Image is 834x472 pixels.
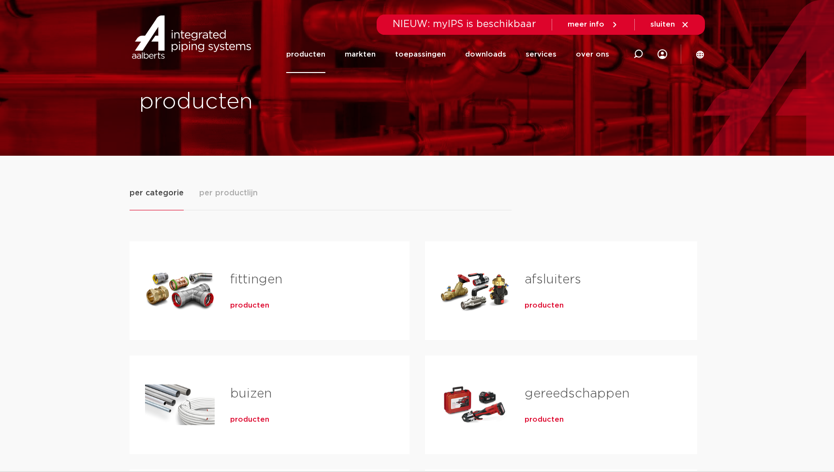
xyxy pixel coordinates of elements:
[526,36,556,73] a: services
[230,301,269,310] a: producten
[230,415,269,425] a: producten
[199,187,258,199] span: per productlijn
[650,21,675,28] span: sluiten
[525,273,581,286] a: afsluiters
[568,21,604,28] span: meer info
[568,20,619,29] a: meer info
[525,387,629,400] a: gereedschappen
[576,36,609,73] a: over ons
[286,36,325,73] a: producten
[465,36,506,73] a: downloads
[230,387,272,400] a: buizen
[345,36,376,73] a: markten
[130,187,184,199] span: per categorie
[650,20,689,29] a: sluiten
[286,36,609,73] nav: Menu
[525,301,564,310] a: producten
[393,19,536,29] span: NIEUW: myIPS is beschikbaar
[395,36,446,73] a: toepassingen
[525,415,564,425] a: producten
[230,273,282,286] a: fittingen
[139,87,412,118] h1: producten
